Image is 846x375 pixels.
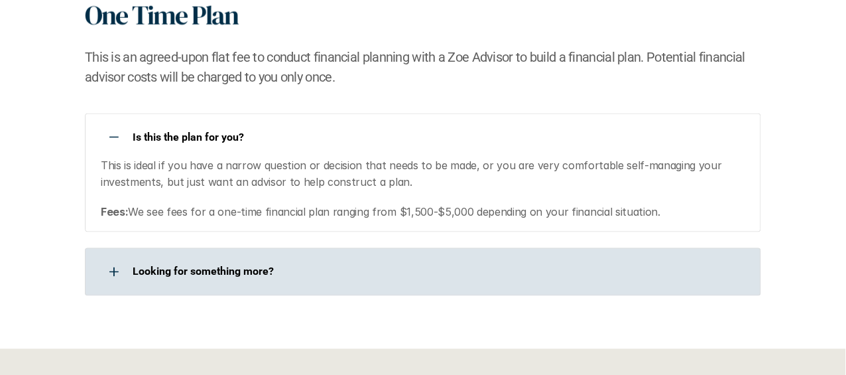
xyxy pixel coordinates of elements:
[101,157,745,191] p: This is ideal if you have a narrow question or decision that needs to be made, or you are very co...
[133,131,744,143] p: Is this the plan for you?​
[101,206,128,219] strong: Fees:
[85,47,761,87] h2: This is an agreed-upon flat fee to conduct financial planning with a Zoe Advisor to build a finan...
[133,265,744,278] p: Looking for something more?​
[101,204,745,222] p: We see fees for a one-time financial plan ranging from $1,500-$5,000 depending on your financial ...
